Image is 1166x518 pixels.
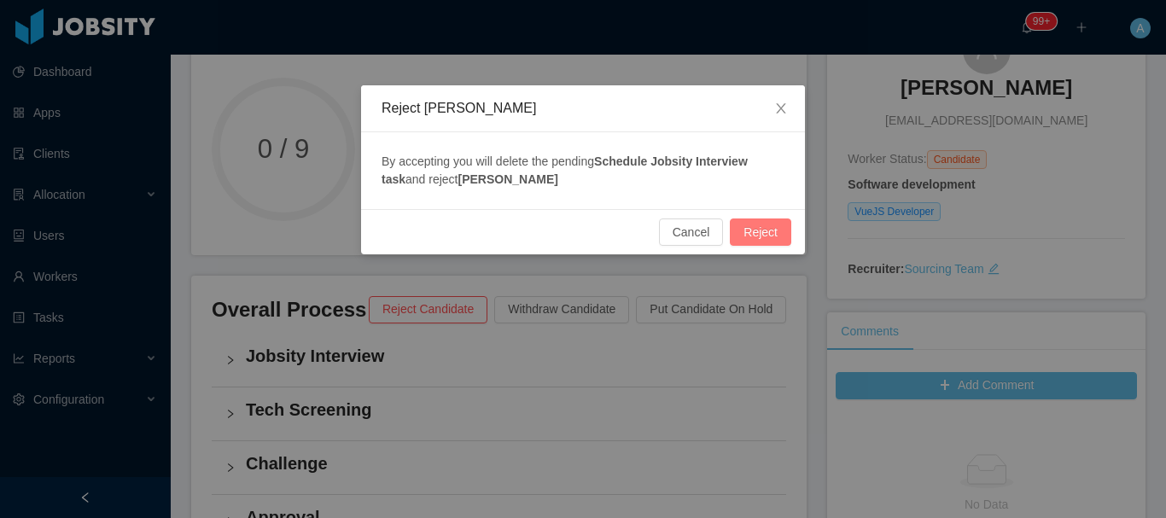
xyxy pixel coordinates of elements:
[659,218,724,246] button: Cancel
[757,85,805,133] button: Close
[730,218,791,246] button: Reject
[774,102,788,115] i: icon: close
[405,172,458,186] span: and reject
[382,154,748,186] strong: Schedule Jobsity Interview task
[382,154,594,168] span: By accepting you will delete the pending
[458,172,558,186] strong: [PERSON_NAME]
[382,99,784,118] div: Reject [PERSON_NAME]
